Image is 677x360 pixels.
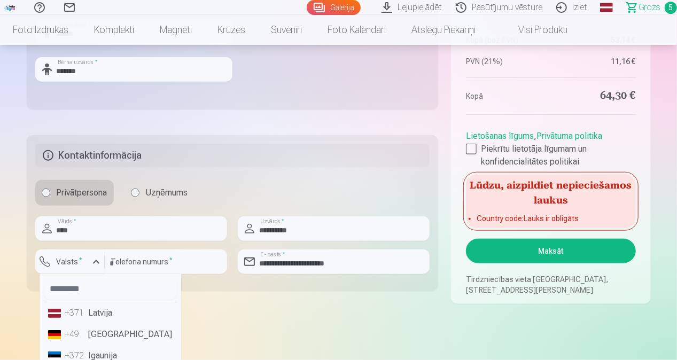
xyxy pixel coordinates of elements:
a: Visi produkti [488,15,580,45]
a: Suvenīri [258,15,315,45]
label: Privātpersona [35,180,114,206]
button: Maksāt [466,239,635,263]
button: Valsts* [35,249,105,274]
label: Piekrītu lietotāja līgumam un konfidencialitātes politikai [466,143,635,168]
h5: Lūdzu, aizpildiet nepieciešamos laukus [466,175,635,209]
div: Lauks ir obligāts [35,274,105,283]
span: 5 [665,2,677,14]
img: /fa1 [4,4,16,11]
dd: 64,30 € [556,89,636,104]
a: Privātuma politika [536,131,602,141]
label: Valsts [52,256,87,267]
a: Magnēti [147,15,205,45]
div: +49 [65,328,87,341]
li: Latvija [44,302,177,324]
a: Komplekti [81,15,147,45]
div: , [466,126,635,168]
a: Atslēgu piekariņi [399,15,488,45]
dt: PVN (21%) [466,56,546,67]
span: Grozs [639,1,660,14]
a: Krūzes [205,15,258,45]
dt: Kopā [466,89,546,104]
li: Country code : Lauks ir obligāts [477,213,625,224]
input: Uzņēmums [131,189,139,197]
a: Foto kalendāri [315,15,399,45]
input: Privātpersona [42,189,50,197]
h5: Kontaktinformācija [35,144,430,167]
dd: 11,16 € [556,56,636,67]
label: Uzņēmums [124,180,194,206]
a: Lietošanas līgums [466,131,534,141]
li: [GEOGRAPHIC_DATA] [44,324,177,345]
div: +371 [65,307,87,319]
p: Tirdzniecības vieta [GEOGRAPHIC_DATA], [STREET_ADDRESS][PERSON_NAME] [466,274,635,295]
